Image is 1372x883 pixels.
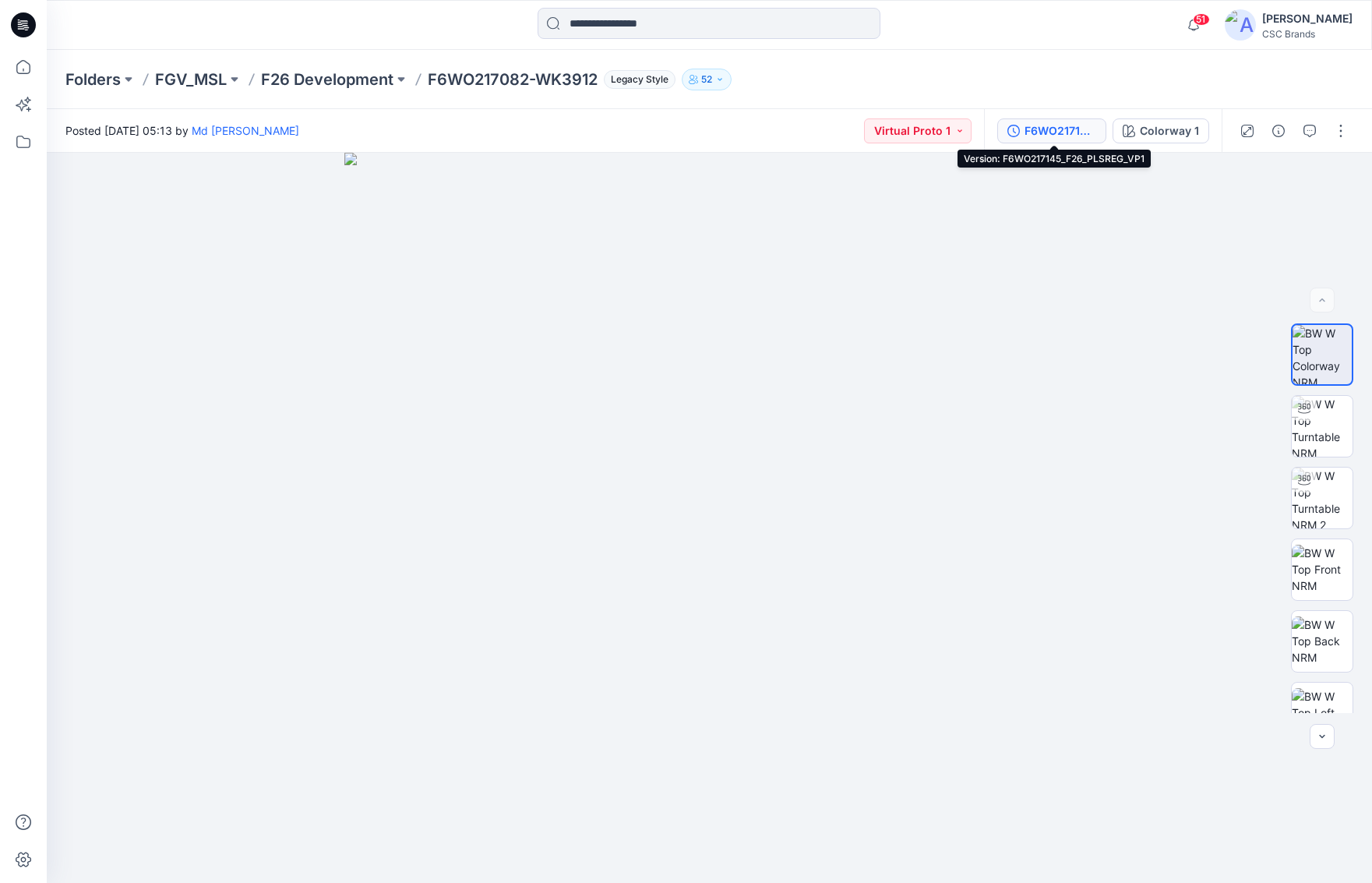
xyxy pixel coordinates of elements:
[1292,688,1353,737] img: BW W Top Left NRM
[997,118,1106,143] button: F6WO217145_F26_PLSREG_VP1
[261,69,393,90] a: F26 Development
[155,69,227,90] a: FGV_MSL
[1293,325,1352,384] img: BW W Top Colorway NRM
[428,69,598,90] p: F6WO217082-WK3912
[65,122,299,139] span: Posted [DATE] 05:13 by
[1292,616,1353,666] img: BW W Top Back NRM
[682,69,732,90] button: 52
[1292,545,1353,594] img: BW W Top Front NRM
[604,70,675,89] span: Legacy Style
[192,124,299,137] a: Md [PERSON_NAME]
[1193,13,1210,26] span: 51
[1025,122,1096,140] div: F6WO217145_F26_PLSREG_VP1
[1262,28,1353,40] div: CSC Brands
[1225,9,1256,41] img: avatar
[1113,118,1209,143] button: Colorway 1
[1266,118,1291,143] button: Details
[344,153,1074,883] img: eyJhbGciOiJIUzI1NiIsImtpZCI6IjAiLCJzbHQiOiJzZXMiLCJ0eXAiOiJKV1QifQ.eyJkYXRhIjp7InR5cGUiOiJzdG9yYW...
[598,69,675,90] button: Legacy Style
[65,69,121,90] a: Folders
[1262,9,1353,28] div: [PERSON_NAME]
[1140,122,1199,140] div: Colorway 1
[701,71,712,88] p: 52
[1292,396,1353,457] img: BW W Top Turntable NRM
[1292,468,1353,528] img: BW W Top Turntable NRM 2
